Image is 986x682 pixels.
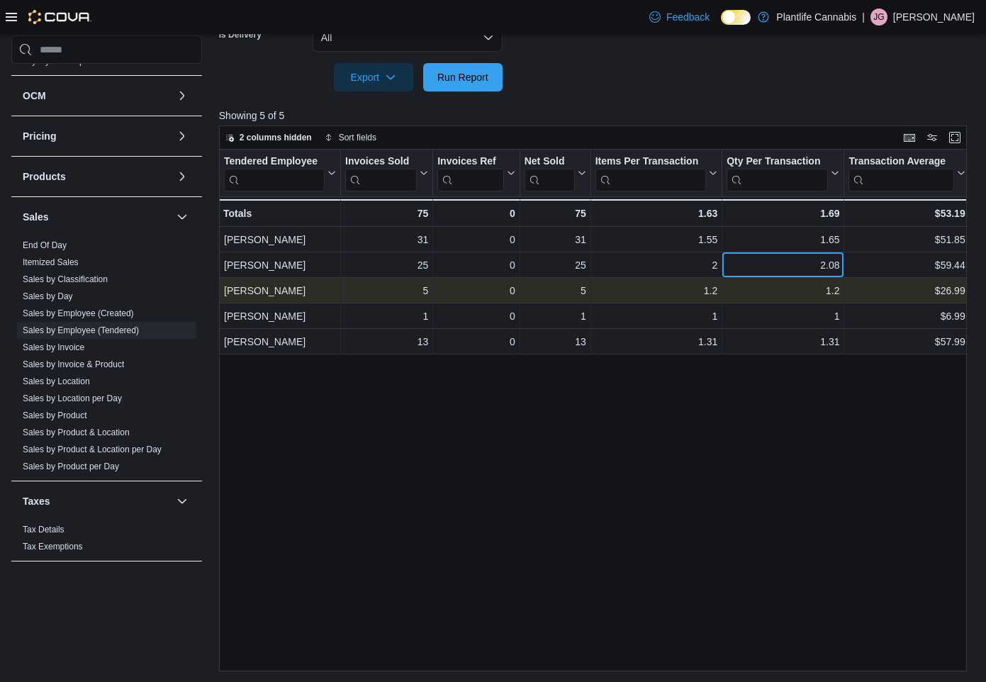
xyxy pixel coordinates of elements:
span: Sales by Location per Day [23,393,122,404]
button: Products [174,168,191,185]
a: Tax Exemptions [23,542,83,552]
a: Sales by Employee (Created) [23,308,134,318]
div: [PERSON_NAME] [224,308,336,325]
span: Tax Details [23,524,65,535]
div: 1.65 [727,231,839,248]
div: 1.55 [595,231,718,248]
button: OCM [174,87,191,104]
span: Sales by Invoice [23,342,84,353]
div: Tendered Employee [224,155,325,191]
span: 2 columns hidden [240,132,312,143]
a: End Of Day [23,240,67,250]
div: 1.2 [727,282,839,299]
a: Sales by Product [23,410,87,420]
a: Sales by Classification [23,274,108,284]
span: Sales by Invoice & Product [23,359,124,370]
div: Julia Gregoire [870,9,887,26]
button: Run Report [423,63,503,91]
div: 0 [437,231,515,248]
button: Enter fullscreen [946,129,963,146]
div: $57.99 [848,333,965,350]
div: Tendered Employee [224,155,325,169]
button: Taxes [174,493,191,510]
span: Sales by Classification [23,274,108,285]
div: 75 [345,205,428,222]
div: Invoices Ref [437,155,503,169]
button: Sales [23,210,171,224]
span: Sales by Product & Location per Day [23,444,162,455]
p: | [862,9,865,26]
div: Net Sold [524,155,574,169]
div: 13 [525,333,586,350]
div: 1 [727,308,839,325]
div: 1 [345,308,428,325]
span: JG [873,9,884,26]
a: Sales by Location [23,376,90,386]
div: Net Sold [524,155,574,191]
div: Totals [223,205,336,222]
div: 1.2 [595,282,718,299]
button: Sort fields [319,129,382,146]
div: Qty Per Transaction [727,155,828,191]
div: Invoices Ref [437,155,503,191]
div: Sales [11,237,202,481]
button: Taxes [23,494,171,508]
div: 0 [437,333,515,350]
span: Run Report [437,70,488,84]
span: Sales by Product [23,410,87,421]
button: Qty Per Transaction [727,155,839,191]
button: Keyboard shortcuts [901,129,918,146]
div: 1 [525,308,586,325]
div: Invoices Sold [345,155,417,169]
button: Items Per Transaction [595,155,717,191]
span: Tax Exemptions [23,541,83,552]
a: Tax Details [23,525,65,535]
span: Sales by Employee (Tendered) [23,325,139,336]
div: $26.99 [848,282,965,299]
div: 1.63 [595,205,717,222]
div: 0 [437,308,515,325]
button: All [313,23,503,52]
button: OCM [23,89,171,103]
div: 2.08 [727,257,839,274]
h3: Taxes [23,494,50,508]
h3: Pricing [23,129,56,143]
p: Plantlife Cannabis [776,9,856,26]
div: $59.44 [848,257,965,274]
span: Export [342,63,405,91]
div: $51.85 [848,231,965,248]
button: Net Sold [524,155,586,191]
span: Itemized Sales [23,257,79,268]
span: Feedback [666,10,710,24]
div: 31 [525,231,586,248]
a: Sales by Product per Day [23,462,119,471]
a: Sales by Location per Day [23,393,122,403]
div: 0 [437,282,515,299]
h3: OCM [23,89,46,103]
p: [PERSON_NAME] [893,9,975,26]
div: [PERSON_NAME] [224,282,336,299]
a: Sales by Product & Location [23,427,130,437]
div: 31 [345,231,428,248]
span: Sales by Product per Day [23,461,119,472]
div: 1 [595,308,718,325]
h3: Sales [23,210,49,224]
div: 1.31 [595,333,718,350]
a: Sales by Employee (Tendered) [23,325,139,335]
div: [PERSON_NAME] [224,231,336,248]
button: Invoices Sold [345,155,428,191]
div: [PERSON_NAME] [224,333,336,350]
div: 0 [437,257,515,274]
div: 13 [345,333,428,350]
button: Pricing [174,128,191,145]
div: 0 [437,205,515,222]
span: Sales by Employee (Created) [23,308,134,319]
button: Sales [174,208,191,225]
div: $53.19 [848,205,965,222]
a: Sales by Invoice & Product [23,359,124,369]
p: Showing 5 of 5 [219,108,975,123]
div: $6.99 [848,308,965,325]
div: Invoices Sold [345,155,417,191]
label: Is Delivery [219,29,262,40]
